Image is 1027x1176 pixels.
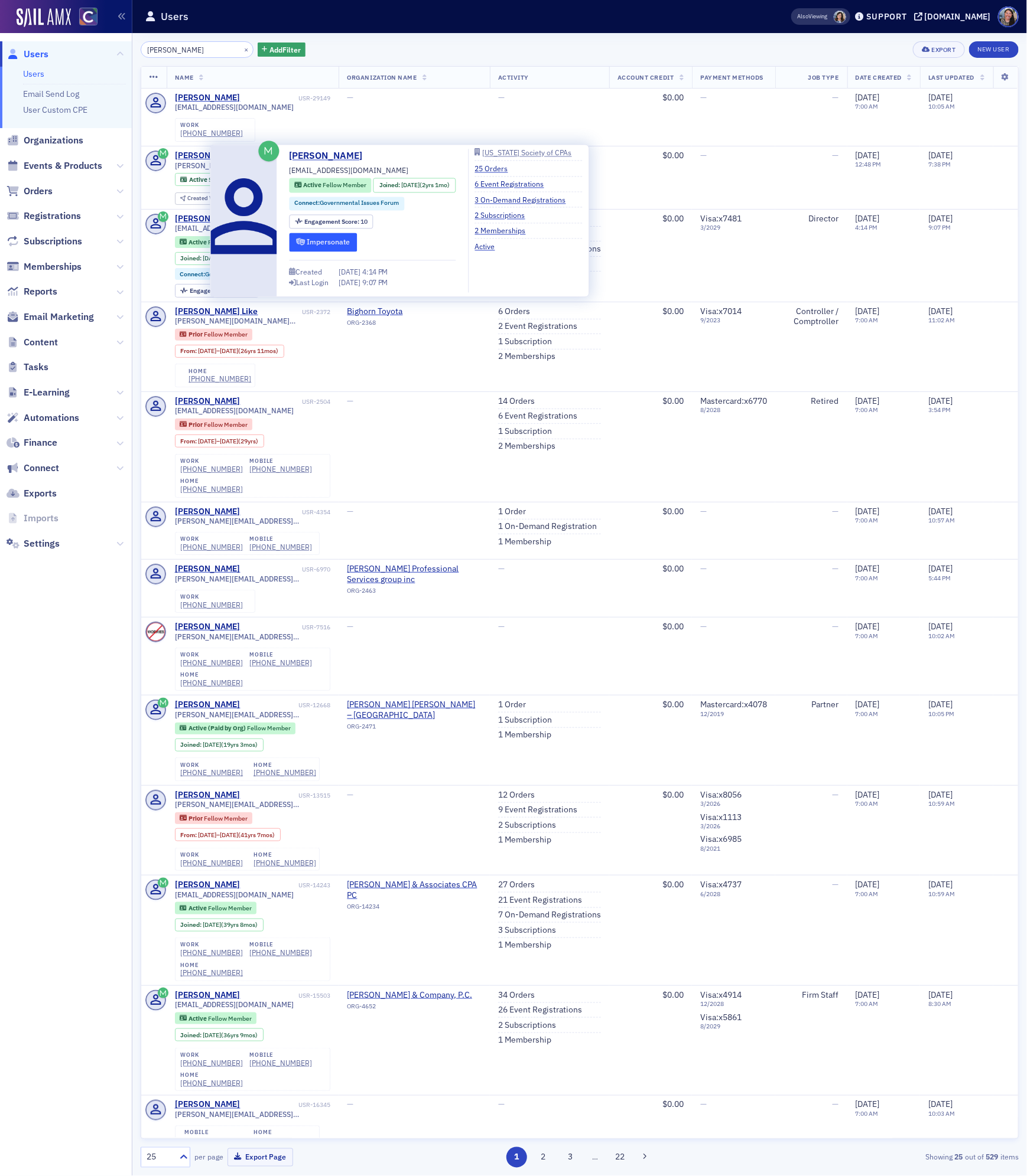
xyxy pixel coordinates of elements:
a: Events & Products [6,159,102,172]
div: ORG-2368 [347,319,454,331]
a: [PHONE_NUMBER] [249,658,312,667]
time: 11:02 AM [928,316,955,324]
a: Tasks [6,361,48,374]
a: [PERSON_NAME] [175,880,240,890]
a: [PHONE_NUMBER] [253,1136,316,1145]
span: E-Learning [24,386,70,399]
button: 22 [610,1147,630,1168]
span: From : [180,347,198,355]
div: [PHONE_NUMBER] [180,678,243,687]
span: Automations [24,411,79,424]
button: [DOMAIN_NAME] [914,12,995,21]
span: Name [175,73,194,81]
div: Last Login [297,280,329,286]
a: 1 Membership [498,730,551,740]
a: [PERSON_NAME] & Company, P.C. [347,990,472,1001]
div: [PHONE_NUMBER] [249,465,312,473]
div: work [180,122,243,129]
a: [PHONE_NUMBER] [249,543,312,551]
span: [DATE] [928,306,953,316]
a: [PHONE_NUMBER] [184,1136,247,1145]
time: 7:38 PM [928,160,951,168]
span: Fellow Member [247,724,291,732]
div: USR-29149 [242,94,330,102]
span: Active [189,175,209,184]
div: (2yrs 1mo) [203,254,251,262]
span: $0.00 [662,306,684,316]
a: Active [475,241,504,251]
div: [PERSON_NAME] [175,990,240,1001]
span: $0.00 [662,213,684,224]
a: Reports [6,285,57,298]
button: 2 [533,1147,554,1168]
span: Imports [24,512,58,525]
div: Active: Active: Fellow Member [290,178,372,193]
div: [PERSON_NAME] Like [175,306,258,317]
a: Orders [6,185,53,198]
a: Settings [6,537,60,550]
h1: Users [161,9,188,24]
a: Active Staff Member [180,176,247,184]
a: Memberships [6,260,82,273]
a: 1 Membership [498,835,551,845]
a: 2 Memberships [498,351,555,362]
span: Prior [188,814,204,822]
div: [PHONE_NUMBER] [180,858,243,867]
a: 1 Membership [498,537,551,547]
a: [PHONE_NUMBER] [180,948,243,957]
button: × [241,44,252,54]
span: [DATE] [856,213,880,224]
a: 1 Order [498,700,526,710]
span: Email Marketing [24,311,94,324]
span: [DATE] [198,347,216,355]
a: 14 Orders [498,396,535,407]
span: Plante Moran – Denver [347,700,482,720]
a: Active Fellow Member [180,238,251,246]
span: [DATE] [339,267,363,277]
time: 10:05 AM [928,102,955,110]
a: [PHONE_NUMBER] [180,1079,243,1087]
div: [US_STATE] Society of CPAs [482,149,572,156]
a: 25 Orders [475,163,517,174]
span: — [347,396,353,406]
a: [PHONE_NUMBER] [253,768,316,777]
a: [PHONE_NUMBER] [180,465,243,473]
a: Exports [6,487,57,500]
span: Prior [188,330,204,338]
a: User Custom CPE [23,104,87,115]
a: 1 On-Demand Registration [498,521,597,532]
a: Users [23,68,44,79]
div: Joined: 2023-08-17 00:00:00 [175,252,257,265]
a: 1 Order [498,507,526,517]
span: Profile [998,6,1019,27]
div: Created [296,269,323,276]
div: home [188,368,251,375]
a: 7 On-Demand Registrations [498,910,601,920]
span: Joined : [379,181,402,190]
a: Content [6,336,58,349]
a: Connect:Governmental Issues Forum [294,199,399,208]
time: 12:48 PM [856,160,882,168]
div: From: 1996-02-29 00:00:00 [175,345,284,358]
a: 21 Event Registrations [498,895,582,906]
span: Last Updated [928,73,974,81]
span: Tasks [24,361,48,374]
span: Payment Methods [700,73,763,81]
span: [EMAIL_ADDRESS][DOMAIN_NAME] [290,165,409,176]
div: [PHONE_NUMBER] [180,658,243,667]
a: [PHONE_NUMBER] [180,485,243,494]
span: Orders [24,185,53,198]
span: — [700,150,707,161]
a: Active Fellow Member [180,904,251,912]
span: Users [24,48,48,61]
span: Activity [498,73,529,81]
span: Organization Name [347,73,417,81]
div: – (26yrs 11mos) [198,347,278,355]
a: [PHONE_NUMBER] [180,543,243,551]
a: Prior Fellow Member [180,331,247,338]
span: Fellow Member [204,814,248,822]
